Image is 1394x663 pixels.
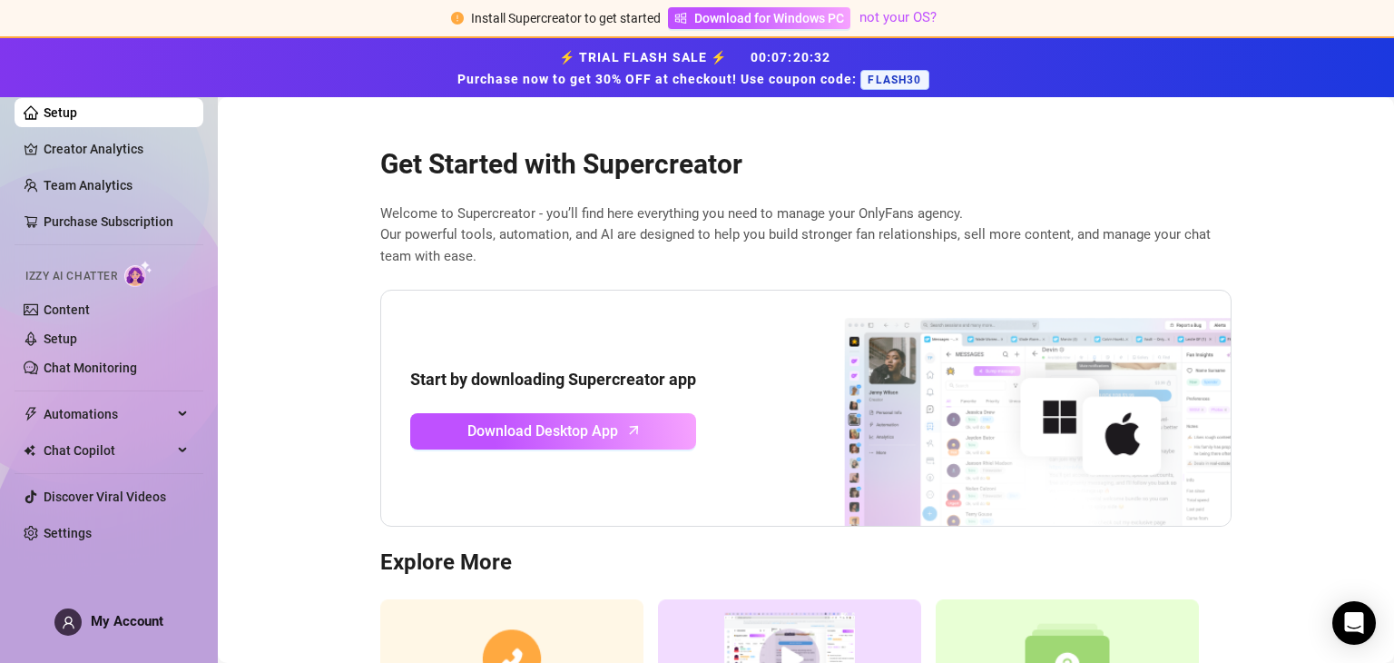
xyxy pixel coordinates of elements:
[451,12,464,25] span: exclamation-circle
[24,407,38,421] span: thunderbolt
[44,490,166,504] a: Discover Viral Videos
[674,12,687,25] span: windows
[91,613,163,629] span: My Account
[44,302,90,317] a: Content
[44,134,189,163] a: Creator Analytics
[380,147,1232,182] h2: Get Started with Supercreator
[380,203,1232,268] span: Welcome to Supercreator - you’ll find here everything you need to manage your OnlyFans agency. Ou...
[668,7,850,29] a: Download for Windows PC
[44,526,92,540] a: Settings
[25,268,117,285] span: Izzy AI Chatter
[694,8,844,28] span: Download for Windows PC
[777,291,1231,527] img: download app
[410,413,696,450] a: Download Desktop Apparrow-up
[44,331,77,346] a: Setup
[410,370,696,389] strong: Start by downloading Supercreator app
[457,50,936,86] strong: ⚡ TRIAL FLASH SALE ⚡
[751,50,831,64] span: 00 : 07 : 20 : 32
[471,11,661,25] span: Install Supercreator to get started
[44,105,77,120] a: Setup
[457,72,860,86] strong: Purchase now to get 30% OFF at checkout! Use coupon code:
[62,616,75,629] span: user
[44,361,137,375] a: Chat Monitoring
[44,178,133,193] a: Team Analytics
[859,9,937,25] a: not your OS?
[44,214,173,229] a: Purchase Subscription
[860,70,928,90] span: FLASH30
[380,549,1232,578] h3: Explore More
[24,444,35,457] img: Chat Copilot
[1332,601,1376,645] div: Open Intercom Messenger
[124,261,152,287] img: AI Chatter
[623,420,644,440] span: arrow-up
[467,420,618,442] span: Download Desktop App
[44,436,172,465] span: Chat Copilot
[44,400,172,429] span: Automations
